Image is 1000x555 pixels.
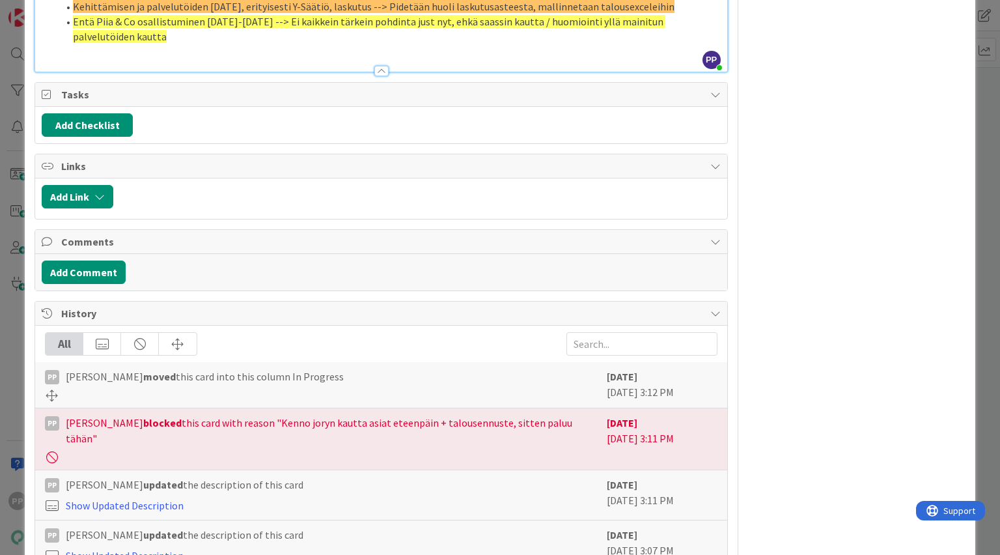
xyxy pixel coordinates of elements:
span: Comments [61,234,703,249]
span: Support [27,2,59,18]
div: PP [45,416,59,431]
button: Add Link [42,185,113,208]
span: Entä Piia & Co osallistuminen [DATE]-[DATE] --> Ei kaikkein tärkein pohdinta just nyt, ehkä saass... [73,15,665,43]
span: History [61,306,703,321]
button: Add Checklist [42,113,133,137]
div: PP [45,478,59,492]
span: [PERSON_NAME] this card into this column In Progress [66,369,344,384]
span: Tasks [61,87,703,102]
b: [DATE] [607,416,637,429]
b: [DATE] [607,370,637,383]
span: [PERSON_NAME] this card with reason "Kenno joryn kautta asiat eteenpäin + talousennuste, sitten p... [66,415,600,446]
div: [DATE] 3:11 PM [607,477,717,513]
div: [DATE] 3:12 PM [607,369,717,401]
b: [DATE] [607,478,637,491]
b: blocked [143,416,182,429]
span: [PERSON_NAME] the description of this card [66,477,303,492]
b: updated [143,478,183,491]
b: updated [143,528,183,541]
b: moved [143,370,176,383]
div: PP [45,370,59,384]
span: Links [61,158,703,174]
span: [PERSON_NAME] the description of this card [66,527,303,543]
div: PP [45,528,59,543]
div: [DATE] 3:11 PM [607,415,717,463]
b: [DATE] [607,528,637,541]
a: Show Updated Description [66,499,184,512]
button: Add Comment [42,261,126,284]
input: Search... [566,332,717,356]
span: PP [702,51,721,69]
div: All [46,333,83,355]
